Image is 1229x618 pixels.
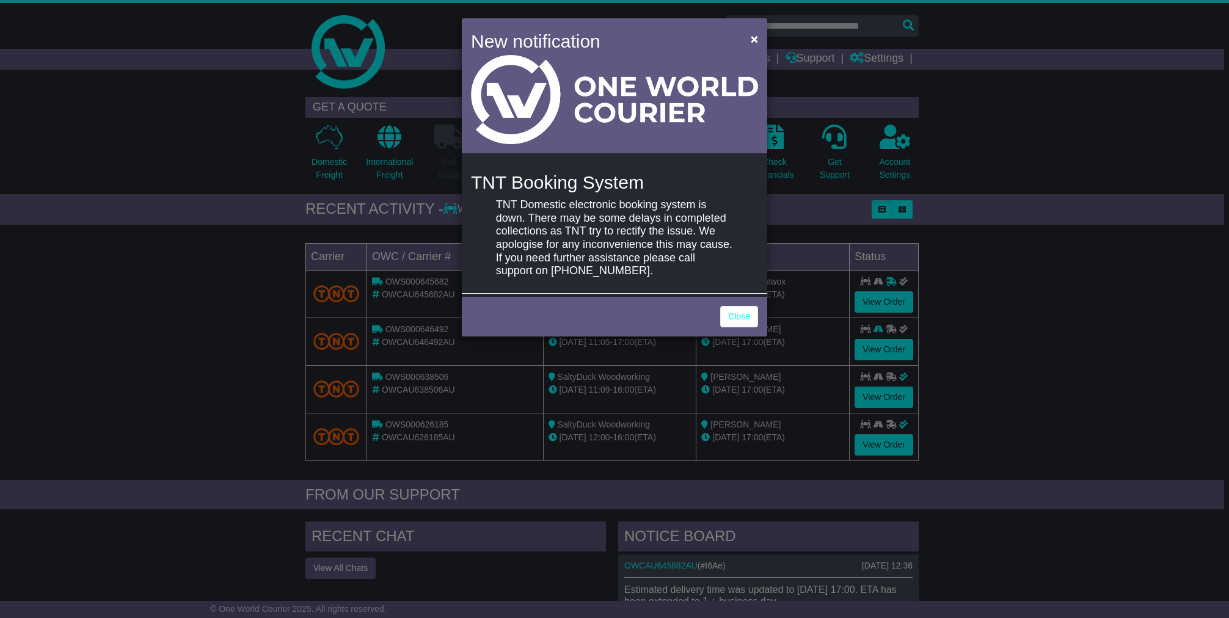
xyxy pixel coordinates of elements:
[471,27,733,55] h4: New notification
[720,306,758,327] a: Close
[751,32,758,46] span: ×
[471,172,758,192] h4: TNT Booking System
[745,26,764,51] button: Close
[471,55,758,144] img: Light
[496,198,733,278] p: TNT Domestic electronic booking system is down. There may be some delays in completed collections...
